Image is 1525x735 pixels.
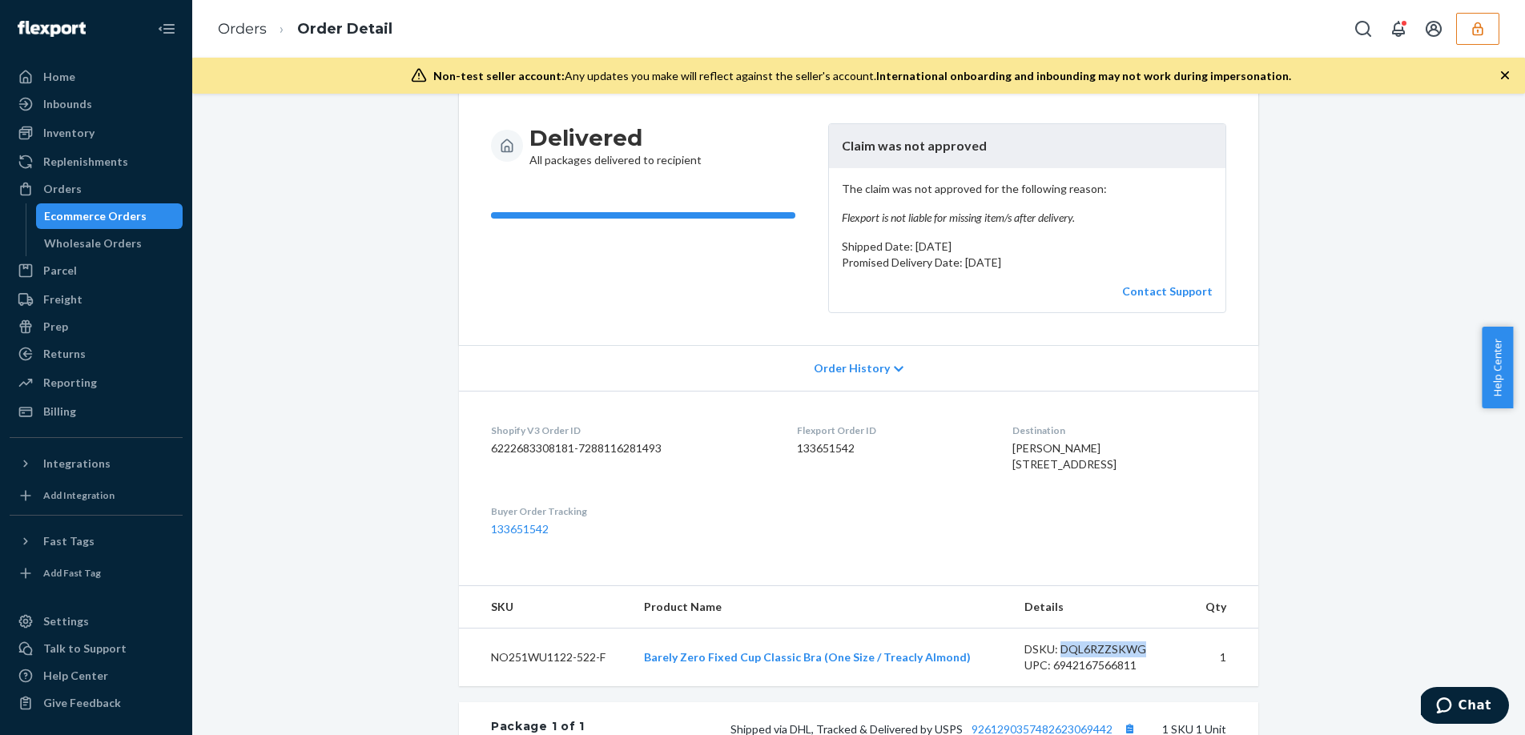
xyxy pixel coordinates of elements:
[1482,327,1513,408] button: Help Center
[43,695,121,711] div: Give Feedback
[644,650,971,664] a: Barely Zero Fixed Cup Classic Bra (One Size / Treacly Almond)
[10,560,183,586] a: Add Fast Tag
[491,522,549,536] a: 133651542
[43,488,115,502] div: Add Integration
[43,319,68,335] div: Prep
[1347,13,1379,45] button: Open Search Box
[10,176,183,202] a: Orders
[43,456,111,472] div: Integrations
[10,663,183,689] a: Help Center
[842,181,1213,226] p: The claim was not approved for the following reason:
[43,404,76,420] div: Billing
[529,123,702,168] div: All packages delivered to recipient
[44,208,147,224] div: Ecommerce Orders
[829,124,1225,168] header: Claim was not approved
[842,255,1213,271] p: Promised Delivery Date: [DATE]
[1024,657,1175,673] div: UPC: 6942167566811
[10,608,183,634] a: Settings
[1187,586,1258,629] th: Qty
[43,181,82,197] div: Orders
[876,69,1291,82] span: International onboarding and inbounding may not work during impersonation.
[491,504,771,518] dt: Buyer Order Tracking
[205,6,405,53] ol: breadcrumbs
[36,203,183,229] a: Ecommerce Orders
[433,68,1291,84] div: Any updates you make will reflect against the seller's account.
[1012,441,1117,471] span: [PERSON_NAME] [STREET_ADDRESS]
[10,399,183,424] a: Billing
[10,370,183,396] a: Reporting
[43,154,128,170] div: Replenishments
[36,231,183,256] a: Wholesale Orders
[1122,284,1213,298] a: Contact Support
[10,528,183,554] button: Fast Tags
[814,360,890,376] span: Order History
[43,533,95,549] div: Fast Tags
[43,375,97,391] div: Reporting
[10,451,183,476] button: Integrations
[491,440,771,456] dd: 6222683308181-7288116281493
[10,314,183,339] a: Prep
[43,291,82,307] div: Freight
[1382,13,1414,45] button: Open notifications
[433,69,565,82] span: Non-test seller account:
[529,123,702,152] h3: Delivered
[43,125,95,141] div: Inventory
[10,690,183,716] button: Give Feedback
[44,235,142,251] div: Wholesale Orders
[43,69,75,85] div: Home
[10,287,183,312] a: Freight
[459,629,631,687] td: NO251WU1122-522-F
[43,641,127,657] div: Talk to Support
[43,613,89,629] div: Settings
[1012,586,1188,629] th: Details
[10,483,183,508] a: Add Integration
[43,566,101,580] div: Add Fast Tag
[842,239,1213,255] p: Shipped Date: [DATE]
[10,341,183,367] a: Returns
[43,346,86,362] div: Returns
[842,210,1213,226] em: Flexport is not liable for missing item/s after delivery.
[1418,13,1450,45] button: Open account menu
[10,120,183,146] a: Inventory
[10,636,183,661] button: Talk to Support
[218,20,267,38] a: Orders
[151,13,183,45] button: Close Navigation
[459,586,631,629] th: SKU
[43,668,108,684] div: Help Center
[797,424,986,437] dt: Flexport Order ID
[1187,629,1258,687] td: 1
[43,263,77,279] div: Parcel
[10,64,183,90] a: Home
[43,96,92,112] div: Inbounds
[1012,424,1226,437] dt: Destination
[1421,687,1509,727] iframe: Opens a widget where you can chat to one of our agents
[18,21,86,37] img: Flexport logo
[491,424,771,437] dt: Shopify V3 Order ID
[10,258,183,283] a: Parcel
[10,91,183,117] a: Inbounds
[1024,641,1175,657] div: DSKU: DQL6RZZSKWG
[797,440,986,456] dd: 133651542
[297,20,392,38] a: Order Detail
[631,586,1012,629] th: Product Name
[10,149,183,175] a: Replenishments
